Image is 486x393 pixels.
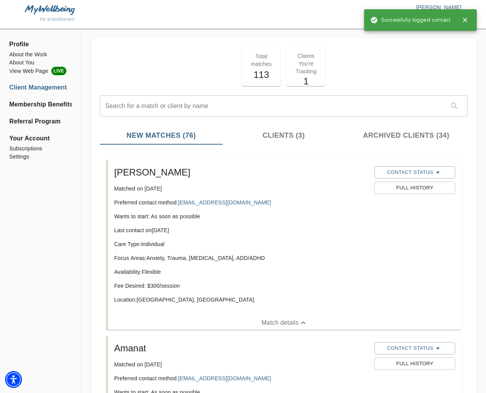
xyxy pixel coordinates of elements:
span: Archived Clients (34) [349,130,463,141]
span: for practitioners [40,17,75,22]
span: Contact Status [378,344,451,353]
a: Settings [9,153,72,161]
p: Preferred contact method: [114,374,368,382]
p: Preferred contact method: [114,199,368,206]
a: Subscriptions [9,145,72,153]
p: Availability: Flexible [114,268,368,276]
p: Focus Areas: Anxiety, Trauma, [MEDICAL_DATA], ADD/ADHD [114,254,368,262]
span: New Matches (76) [105,130,218,141]
span: Your Account [9,134,72,143]
span: Clients (3) [227,130,341,141]
span: Full History [378,184,451,192]
a: [EMAIL_ADDRESS][DOMAIN_NAME] [178,375,271,381]
a: About You [9,59,72,67]
a: View Web PageLIVE [9,67,72,75]
p: Total matches [246,52,276,68]
p: Care Type: Individual [114,240,368,248]
a: [EMAIL_ADDRESS][DOMAIN_NAME] [178,199,271,206]
span: Profile [9,40,72,49]
span: LIVE [51,67,66,75]
h5: 1 [291,75,321,88]
p: Location: [GEOGRAPHIC_DATA], [GEOGRAPHIC_DATA] [114,296,368,304]
div: Accessibility Menu [5,371,22,388]
span: Full History [378,359,451,368]
a: Membership Benefits [9,100,72,109]
button: Match details [108,316,461,330]
p: Fee Desired: $ 300 /session [114,282,368,290]
a: Referral Program [9,117,72,126]
h5: Amanat [114,342,368,354]
h5: [PERSON_NAME] [114,166,368,179]
p: Match details [262,318,299,327]
p: Clients You're Tracking [291,52,321,75]
button: Full History [375,182,455,194]
a: Client Management [9,83,72,92]
p: Wants to start: As soon as possible [114,213,368,220]
span: Contact Status [378,168,451,177]
button: Contact Status [375,166,455,179]
h5: 113 [246,69,276,81]
li: View Web Page [9,67,72,75]
img: MyWellbeing [25,5,75,15]
a: About the Work [9,51,72,59]
p: Last contact on [DATE] [114,226,368,234]
p: [PERSON_NAME] [243,3,461,11]
p: Matched on [DATE] [114,185,368,192]
button: Full History [375,358,455,370]
p: Matched on [DATE] [114,361,368,368]
span: Successfully logged contact [370,16,451,24]
button: Contact Status [375,342,455,354]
